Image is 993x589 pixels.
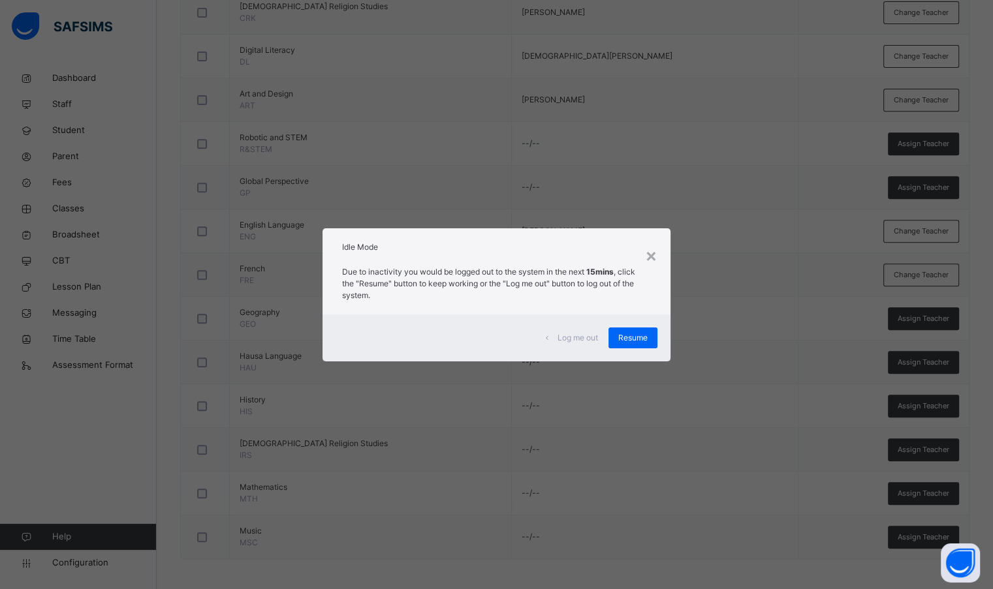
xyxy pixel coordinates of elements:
strong: 15mins [586,267,614,277]
span: Resume [618,332,648,344]
p: Due to inactivity you would be logged out to the system in the next , click the "Resume" button t... [342,266,650,301]
span: Log me out [558,332,598,344]
h2: Idle Mode [342,241,650,253]
button: Open asap [941,543,980,582]
div: × [645,241,657,269]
